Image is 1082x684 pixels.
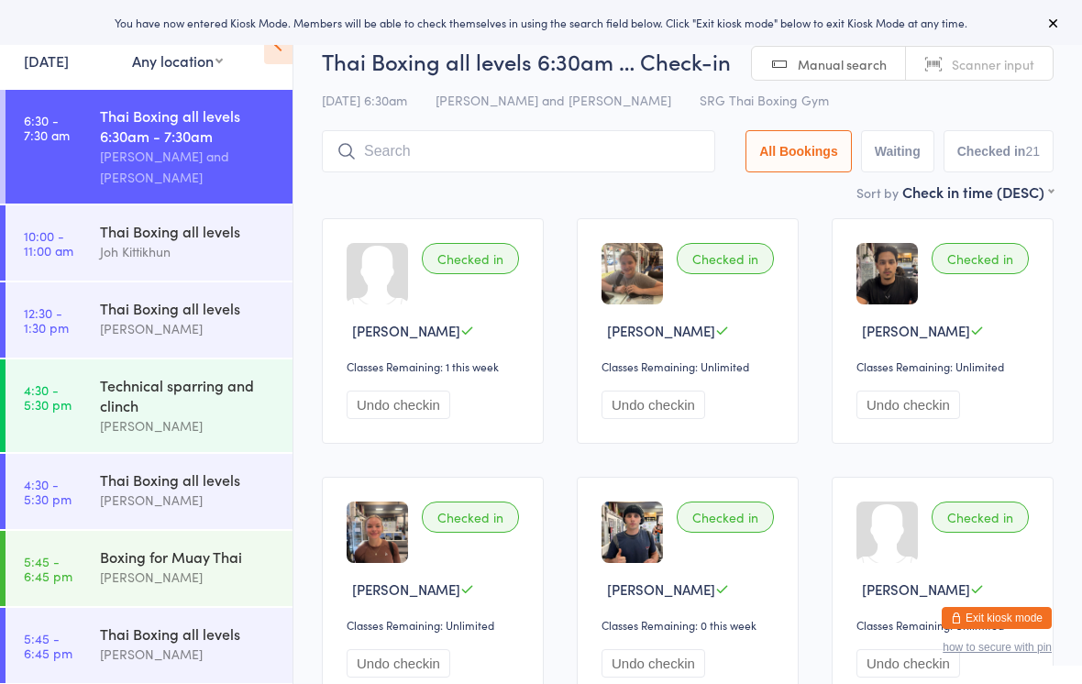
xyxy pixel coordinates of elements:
span: [PERSON_NAME] [862,321,970,340]
div: Classes Remaining: Unlimited [347,617,524,633]
span: [PERSON_NAME] [607,321,715,340]
a: 5:45 -6:45 pmBoxing for Muay Thai[PERSON_NAME] [6,531,293,606]
div: You have now entered Kiosk Mode. Members will be able to check themselves in using the search fie... [29,15,1053,30]
div: Classes Remaining: Unlimited [856,617,1034,633]
div: Check in time (DESC) [902,182,1054,202]
div: Thai Boxing all levels [100,623,277,644]
time: 6:30 - 7:30 am [24,113,70,142]
div: Classes Remaining: Unlimited [602,359,779,374]
a: [DATE] [24,50,69,71]
div: Checked in [677,243,774,274]
button: All Bookings [745,130,852,172]
time: 4:30 - 5:30 pm [24,477,72,506]
div: Classes Remaining: 1 this week [347,359,524,374]
span: [PERSON_NAME] and [PERSON_NAME] [436,91,671,109]
div: Any location [132,50,223,71]
div: [PERSON_NAME] and [PERSON_NAME] [100,146,277,188]
a: 4:30 -5:30 pmTechnical sparring and clinch[PERSON_NAME] [6,359,293,452]
time: 4:30 - 5:30 pm [24,382,72,412]
div: Checked in [932,502,1029,533]
button: Checked in21 [944,130,1054,172]
button: Waiting [861,130,934,172]
div: [PERSON_NAME] [100,318,277,339]
button: Undo checkin [856,649,960,678]
h2: Thai Boxing all levels 6:30am … Check-in [322,46,1054,76]
button: Undo checkin [602,649,705,678]
div: [PERSON_NAME] [100,490,277,511]
span: [PERSON_NAME] [607,579,715,599]
img: image1727772790.png [856,243,918,304]
div: Checked in [932,243,1029,274]
a: 6:30 -7:30 amThai Boxing all levels 6:30am - 7:30am[PERSON_NAME] and [PERSON_NAME] [6,90,293,204]
div: Classes Remaining: Unlimited [856,359,1034,374]
div: Thai Boxing all levels 6:30am - 7:30am [100,105,277,146]
button: Undo checkin [347,391,450,419]
span: [PERSON_NAME] [352,321,460,340]
a: 10:00 -11:00 amThai Boxing all levelsJoh Kittikhun [6,205,293,281]
div: Boxing for Muay Thai [100,546,277,567]
div: [PERSON_NAME] [100,415,277,436]
div: 21 [1025,144,1040,159]
div: [PERSON_NAME] [100,644,277,665]
time: 12:30 - 1:30 pm [24,305,69,335]
span: [PERSON_NAME] [352,579,460,599]
span: Manual search [798,55,887,73]
img: image1723537701.png [602,502,663,563]
img: image1719479946.png [347,502,408,563]
time: 10:00 - 11:00 am [24,228,73,258]
div: Checked in [422,502,519,533]
span: SRG Thai Boxing Gym [700,91,829,109]
span: Scanner input [952,55,1034,73]
button: Undo checkin [856,391,960,419]
div: Thai Boxing all levels [100,469,277,490]
div: Thai Boxing all levels [100,298,277,318]
img: image1741669794.png [602,243,663,304]
button: Exit kiosk mode [942,607,1052,629]
time: 5:45 - 6:45 pm [24,631,72,660]
a: 5:45 -6:45 pmThai Boxing all levels[PERSON_NAME] [6,608,293,683]
div: Classes Remaining: 0 this week [602,617,779,633]
a: 4:30 -5:30 pmThai Boxing all levels[PERSON_NAME] [6,454,293,529]
input: Search [322,130,715,172]
div: [PERSON_NAME] [100,567,277,588]
div: Checked in [422,243,519,274]
div: Checked in [677,502,774,533]
button: how to secure with pin [943,641,1052,654]
span: [DATE] 6:30am [322,91,407,109]
time: 5:45 - 6:45 pm [24,554,72,583]
div: Joh Kittikhun [100,241,277,262]
a: 12:30 -1:30 pmThai Boxing all levels[PERSON_NAME] [6,282,293,358]
span: [PERSON_NAME] [862,579,970,599]
div: Technical sparring and clinch [100,375,277,415]
div: Thai Boxing all levels [100,221,277,241]
button: Undo checkin [602,391,705,419]
button: Undo checkin [347,649,450,678]
label: Sort by [856,183,899,202]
